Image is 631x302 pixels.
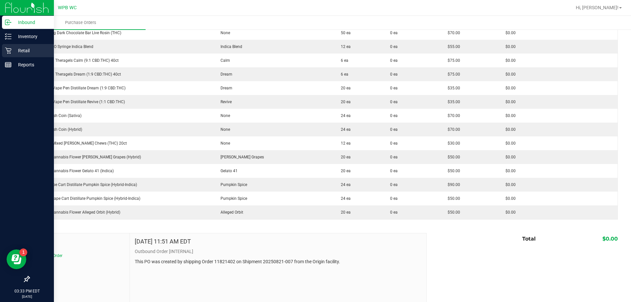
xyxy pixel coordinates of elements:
div: FT 0.5g Vape Cart Distillate Pumpkin Spice (Hybrid-Indica) [34,196,209,201]
span: 20 ea [338,100,351,104]
span: 0 ea [390,58,398,63]
span: Hi, [PERSON_NAME]! [576,5,619,10]
span: $30.00 [444,141,460,146]
span: $0.00 [502,58,516,63]
div: SW 10mg Theragels Calm (9:1 CBD:THC) 40ct [34,58,209,63]
span: $50.00 [444,169,460,173]
inline-svg: Retail [5,47,12,54]
span: None [217,127,230,132]
iframe: Resource center unread badge [19,248,27,256]
span: None [217,141,230,146]
span: $0.00 [502,196,516,201]
p: Inbound [12,18,51,26]
span: $0.00 [502,182,516,187]
span: $70.00 [444,127,460,132]
div: FT 2g Hash Coin (Hybrid) [34,127,209,132]
span: 0 ea [390,209,398,215]
span: $35.00 [444,86,460,90]
span: Total [522,236,536,242]
div: FT 3.5g Cannabis Flower Alleged Orbit (Hybrid) [34,209,209,215]
span: $50.00 [444,210,460,215]
span: 12 ea [338,141,351,146]
span: 0 ea [390,154,398,160]
p: Retail [12,47,51,55]
span: 20 ea [338,169,351,173]
span: $35.00 [444,100,460,104]
span: Indica Blend [217,44,242,49]
span: 6 ea [338,72,348,77]
div: SW 0.3g Vape Pen Distillate Revive (1:1 CBD:THC) [34,99,209,105]
span: 12 ea [338,44,351,49]
span: $0.00 [502,169,516,173]
span: $0.00 [602,236,618,242]
span: WPB WC [58,5,77,11]
a: Purchase Orders [16,16,146,30]
p: Outbound Order [INTERNAL] [135,248,421,255]
span: $70.00 [444,31,460,35]
span: $90.00 [444,182,460,187]
p: [DATE] [3,294,51,299]
span: 6 ea [338,58,348,63]
span: $0.00 [502,141,516,146]
span: None [217,113,230,118]
div: HT 5mg Mixed [PERSON_NAME] Chews (THC) 20ct [34,140,209,146]
span: Calm [217,58,230,63]
span: 0 ea [390,99,398,105]
span: $0.00 [502,155,516,159]
span: 0 ea [390,85,398,91]
p: This PO was created by shipping Order 11821402 on Shipment 20250821-007 from the Origin facility. [135,258,421,265]
span: $0.00 [502,44,516,49]
span: 20 ea [338,155,351,159]
div: FT 2g Hash Coin (Sativa) [34,113,209,119]
span: $0.00 [502,127,516,132]
span: 0 ea [390,140,398,146]
span: Dream [217,86,232,90]
span: Revive [217,100,232,104]
span: $0.00 [502,113,516,118]
span: [PERSON_NAME] Grapes [217,155,264,159]
span: Dream [217,72,232,77]
span: 24 ea [338,127,351,132]
span: 0 ea [390,182,398,188]
span: None [217,31,230,35]
h4: [DATE] 11:51 AM EDT [135,238,191,245]
span: Gelato 41 [217,169,238,173]
iframe: Resource center [7,249,26,269]
span: $0.00 [502,86,516,90]
span: 20 ea [338,210,351,215]
p: 03:33 PM EDT [3,288,51,294]
div: HT 200mg Dark Chocolate Bar Live Rosin (THC) [34,30,209,36]
span: Notes [34,238,125,246]
span: 24 ea [338,196,351,201]
span: $75.00 [444,58,460,63]
span: $75.00 [444,72,460,77]
span: 0 ea [390,196,398,201]
span: 20 ea [338,86,351,90]
span: $70.00 [444,113,460,118]
span: $0.00 [502,100,516,104]
p: Reports [12,61,51,69]
span: 0 ea [390,30,398,36]
span: Pumpkin Spice [217,182,247,187]
div: SW 1g FSO Syringe Indica Blend [34,44,209,50]
inline-svg: Inventory [5,33,12,40]
span: Alleged Orbit [217,210,243,215]
div: FT 1g Vape Cart Distillate Pumpkin Spice (Hybrid-Indica) [34,182,209,188]
span: 0 ea [390,44,398,50]
span: 0 ea [390,71,398,77]
span: $55.00 [444,44,460,49]
span: $0.00 [502,31,516,35]
span: 24 ea [338,113,351,118]
span: 0 ea [390,168,398,174]
span: 24 ea [338,182,351,187]
div: SW 10mg Theragels Dream (1:9 CBD:THC) 40ct [34,71,209,77]
span: $0.00 [502,210,516,215]
span: 0 ea [390,113,398,119]
span: Purchase Orders [56,20,105,26]
p: Inventory [12,33,51,40]
span: $50.00 [444,155,460,159]
span: Pumpkin Spice [217,196,247,201]
span: 0 ea [390,127,398,132]
span: 50 ea [338,31,351,35]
